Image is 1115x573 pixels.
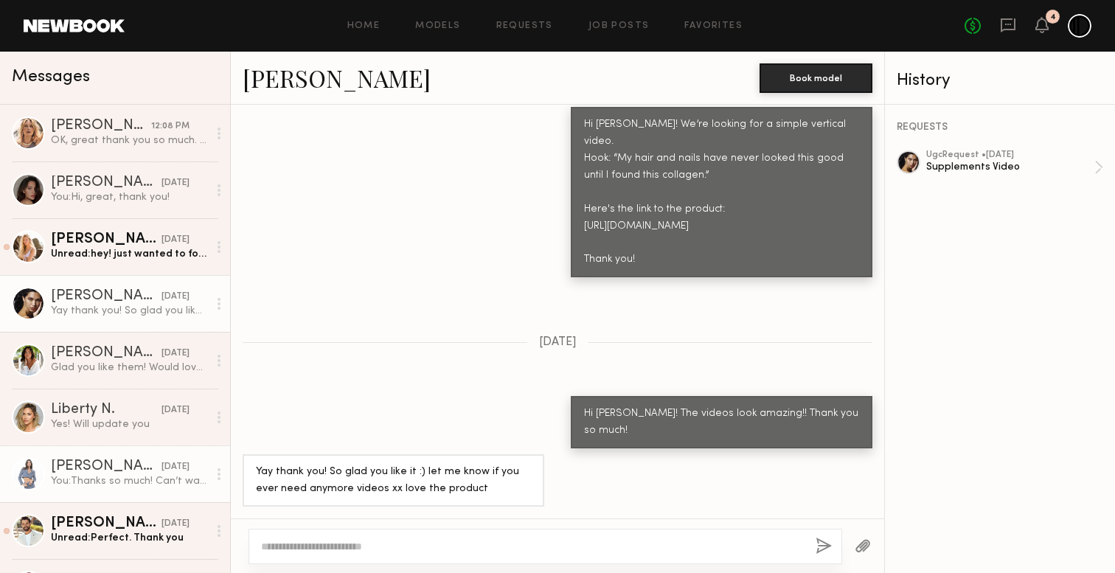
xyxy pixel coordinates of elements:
div: Hi [PERSON_NAME]! The videos look amazing!! Thank you so much! [584,406,859,440]
a: [PERSON_NAME] [243,62,431,94]
div: 4 [1050,13,1056,21]
div: History [897,72,1103,89]
div: [DATE] [161,233,190,247]
div: Yay thank you! So glad you like it :) let me know if you ever need anymore videos xx love the pro... [51,304,208,318]
div: Yes! Will update you [51,417,208,431]
div: REQUESTS [897,122,1103,133]
span: [DATE] [539,336,577,349]
div: [PERSON_NAME] [51,516,161,531]
div: Unread: hey! just wanted to follow up [51,247,208,261]
div: [PERSON_NAME] [51,289,161,304]
div: [PERSON_NAME] [51,346,161,361]
div: [PERSON_NAME] [51,459,161,474]
div: [PERSON_NAME] [51,176,161,190]
div: [DATE] [161,403,190,417]
div: 12:08 PM [151,119,190,133]
a: Requests [496,21,553,31]
div: You: Thanks so much! Can’t wait to see your magic ✨ [51,474,208,488]
div: Glad you like them! Would love to work together again🤍 [51,361,208,375]
div: You: Hi, great, thank you! [51,190,208,204]
a: Models [415,21,460,31]
a: ugcRequest •[DATE]Supplements Video [926,150,1103,184]
a: Job Posts [588,21,650,31]
div: [DATE] [161,460,190,474]
div: Supplements Video [926,160,1094,174]
div: [DATE] [161,347,190,361]
div: [DATE] [161,290,190,304]
a: Favorites [684,21,743,31]
a: Home [347,21,381,31]
div: OK, great thank you so much. I will put it to the reel ( [51,133,208,147]
button: Book model [760,63,872,93]
div: Hi [PERSON_NAME]! We’re looking for a simple vertical video. Hook: “My hair and nails have never ... [584,117,859,269]
span: Messages [12,69,90,86]
div: [DATE] [161,517,190,531]
div: Unread: Perfect. Thank you [51,531,208,545]
div: [PERSON_NAME] [51,119,151,133]
div: [PERSON_NAME] [51,232,161,247]
div: [DATE] [161,176,190,190]
div: ugc Request • [DATE] [926,150,1094,160]
div: Yay thank you! So glad you like it :) let me know if you ever need anymore videos xx love the pro... [256,464,531,498]
a: Book model [760,71,872,83]
div: Liberty N. [51,403,161,417]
